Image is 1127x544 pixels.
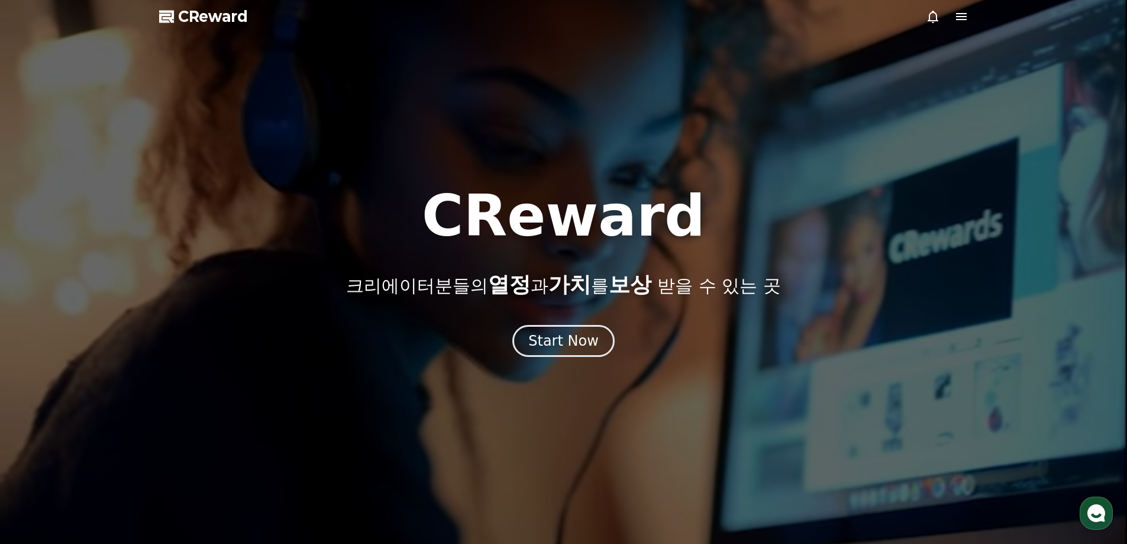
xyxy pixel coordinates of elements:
span: 가치 [548,272,591,297]
a: 대화 [78,375,153,405]
h1: CReward [422,188,705,244]
span: CReward [178,7,248,26]
a: Start Now [512,337,615,348]
a: CReward [159,7,248,26]
span: 홈 [37,393,44,403]
span: 보상 [609,272,651,297]
button: Start Now [512,325,615,357]
span: 열정 [488,272,531,297]
span: 대화 [108,394,122,403]
span: 설정 [183,393,197,403]
a: 설정 [153,375,227,405]
a: 홈 [4,375,78,405]
div: Start Now [528,331,599,350]
p: 크리에이터분들의 과 를 받을 수 있는 곳 [346,273,780,297]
